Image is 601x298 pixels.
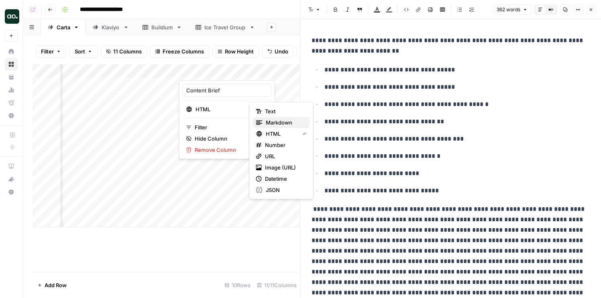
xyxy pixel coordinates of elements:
[266,130,296,138] span: HTML
[265,175,304,183] span: Datetime
[196,105,257,113] span: HTML
[266,118,304,127] span: Markdown
[265,163,304,171] span: Image (URL)
[266,186,304,194] span: JSON
[265,141,304,149] span: Number
[265,152,304,160] span: URL
[265,107,304,115] span: Text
